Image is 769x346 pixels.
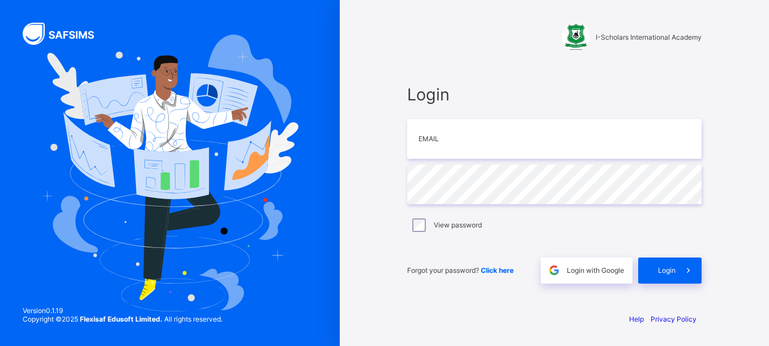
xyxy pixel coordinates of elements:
img: Hero Image [41,35,298,311]
a: Privacy Policy [651,315,697,323]
img: google.396cfc9801f0270233282035f929180a.svg [548,264,561,277]
span: Copyright © 2025 All rights reserved. [23,315,223,323]
a: Help [629,315,644,323]
span: Login [407,85,702,104]
span: Forgot your password? [407,266,514,275]
label: View password [434,221,482,229]
span: Version 0.1.19 [23,306,223,315]
span: Login [658,266,676,275]
img: SAFSIMS Logo [23,23,108,45]
a: Click here [481,266,514,275]
span: I-Scholars International Academy [596,33,702,41]
span: Login with Google [567,266,624,275]
strong: Flexisaf Edusoft Limited. [80,315,163,323]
